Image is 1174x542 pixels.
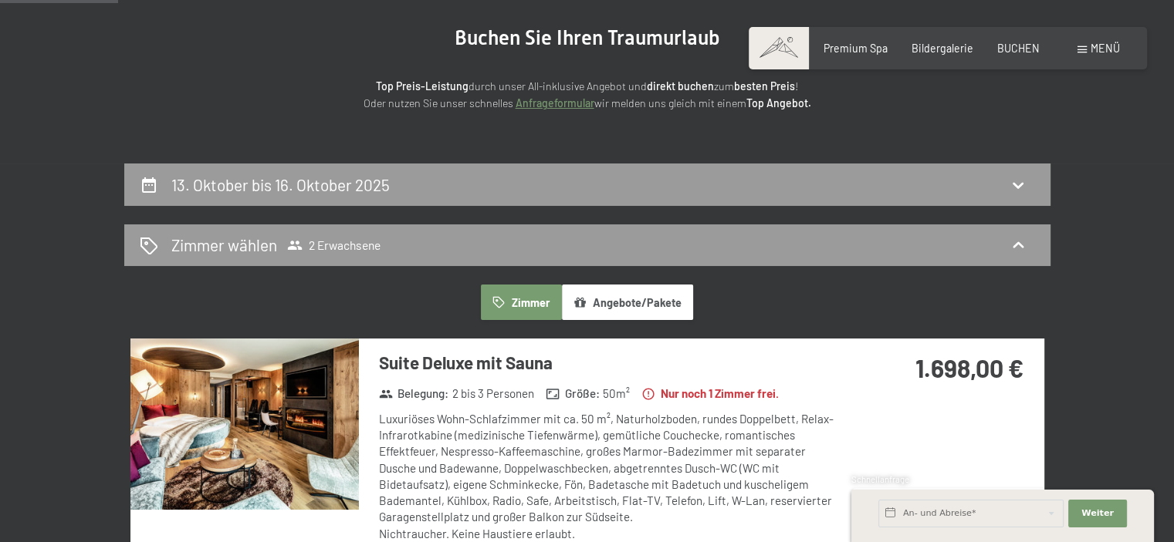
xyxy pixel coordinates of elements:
[546,385,600,402] strong: Größe :
[915,353,1023,382] strong: 1.698,00 €
[734,79,795,93] strong: besten Preis
[481,284,561,320] button: Zimmer
[379,351,838,375] h3: Suite Deluxe mit Sauna
[641,385,779,402] strong: Nur noch 1 Zimmer frei.
[171,234,277,256] h2: Zimmer wählen
[1068,500,1127,527] button: Weiter
[248,78,927,113] p: durch unser All-inklusive Angebot und zum ! Oder nutzen Sie unser schnelles wir melden uns gleich...
[1081,507,1114,520] span: Weiter
[647,79,714,93] strong: direkt buchen
[824,42,888,55] a: Premium Spa
[287,237,381,253] span: 2 Erwachsene
[376,79,469,93] strong: Top Preis-Leistung
[452,385,534,402] span: 2 bis 3 Personen
[455,26,720,49] span: Buchen Sie Ihren Traumurlaub
[379,385,449,402] strong: Belegung :
[171,175,390,194] h2: 13. Oktober bis 16. Oktober 2025
[912,42,973,55] a: Bildergalerie
[379,411,838,542] div: Luxuriöses Wohn-Schlafzimmer mit ca. 50 m², Naturholzboden, rundes Doppelbett, Relax-Infrarotkabi...
[851,474,909,484] span: Schnellanfrage
[746,96,811,109] strong: Top Angebot.
[603,385,630,402] span: 50 m²
[516,96,594,109] a: Anfrageformular
[130,338,359,510] img: mss_renderimg.php
[997,42,1040,55] a: BUCHEN
[562,284,693,320] button: Angebote/Pakete
[1091,42,1120,55] span: Menü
